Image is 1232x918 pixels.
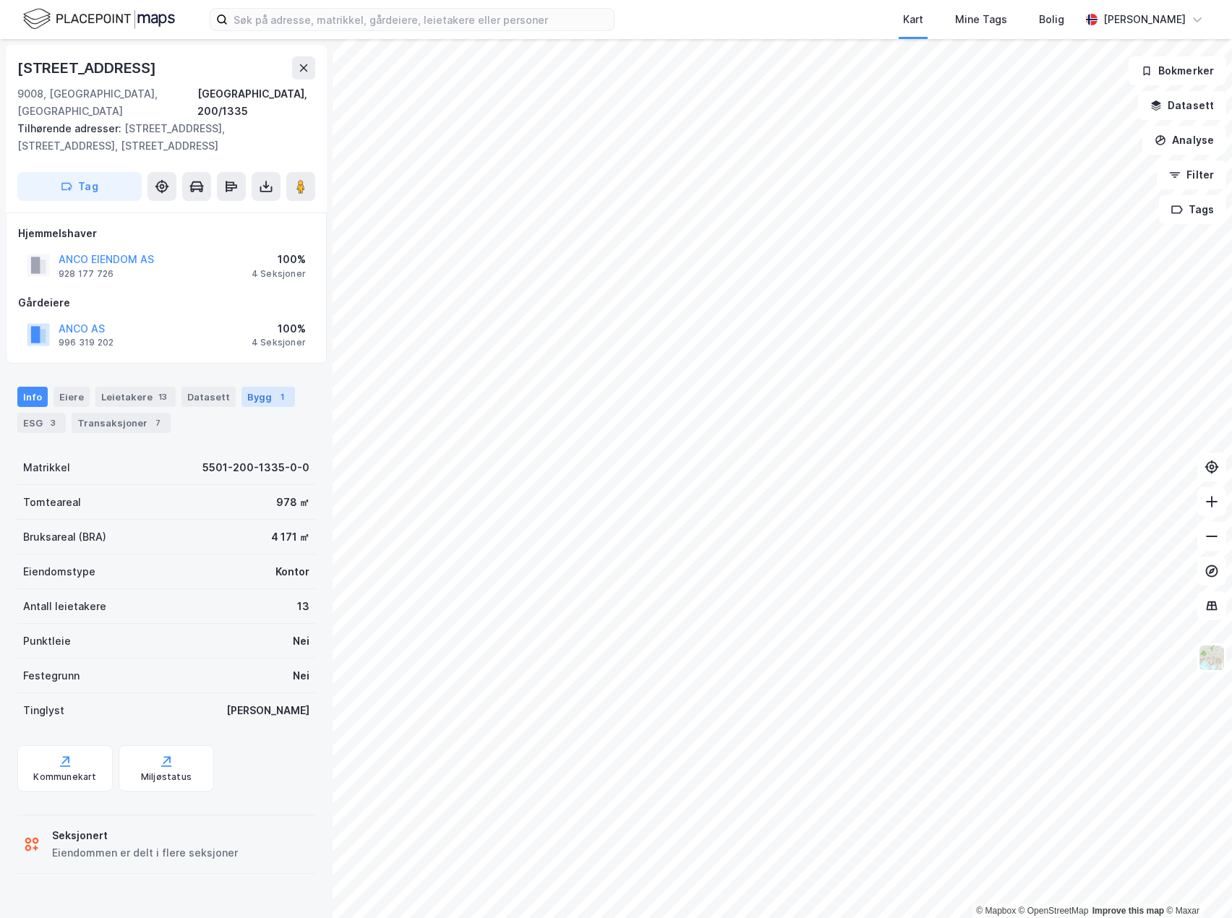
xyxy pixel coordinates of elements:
a: Mapbox [976,906,1016,916]
div: Kart [903,11,923,28]
div: 9008, [GEOGRAPHIC_DATA], [GEOGRAPHIC_DATA] [17,85,197,120]
a: OpenStreetMap [1019,906,1089,916]
iframe: Chat Widget [1160,849,1232,918]
div: Transaksjoner [72,413,171,433]
img: Z [1198,644,1225,672]
div: Punktleie [23,632,71,650]
div: Tomteareal [23,494,81,511]
div: 13 [297,598,309,615]
div: 4 Seksjoner [252,268,306,280]
div: Seksjonert [52,827,238,844]
span: Tilhørende adresser: [17,122,124,134]
div: Gårdeiere [18,294,315,312]
button: Tag [17,172,142,201]
div: 13 [155,390,170,404]
div: Nei [293,667,309,685]
div: 996 319 202 [59,337,114,348]
div: [PERSON_NAME] [226,702,309,719]
div: Antall leietakere [23,598,106,615]
div: Mine Tags [955,11,1007,28]
div: Matrikkel [23,459,70,476]
div: Tinglyst [23,702,64,719]
div: Kommunekart [33,771,96,783]
div: Datasett [181,387,236,407]
div: 1 [275,390,289,404]
button: Filter [1157,160,1226,189]
div: 978 ㎡ [276,494,309,511]
div: 100% [252,251,306,268]
a: Improve this map [1092,906,1164,916]
div: Kontor [275,563,309,580]
div: Leietakere [95,387,176,407]
div: 928 177 726 [59,268,114,280]
div: Eiendommen er delt i flere seksjoner [52,844,238,862]
div: ESG [17,413,66,433]
input: Søk på adresse, matrikkel, gårdeiere, leietakere eller personer [228,9,614,30]
div: Miljøstatus [141,771,192,783]
img: logo.f888ab2527a4732fd821a326f86c7f29.svg [23,7,175,32]
div: 5501-200-1335-0-0 [202,459,309,476]
div: Bolig [1039,11,1064,28]
div: Nei [293,632,309,650]
div: [STREET_ADDRESS] [17,56,159,80]
div: Festegrunn [23,667,80,685]
div: 100% [252,320,306,338]
button: Datasett [1138,91,1226,120]
div: Eiendomstype [23,563,95,580]
div: 7 [150,416,165,430]
div: Bruksareal (BRA) [23,528,106,546]
div: [STREET_ADDRESS], [STREET_ADDRESS], [STREET_ADDRESS] [17,120,304,155]
div: 4 Seksjoner [252,337,306,348]
div: Bygg [241,387,295,407]
div: [GEOGRAPHIC_DATA], 200/1335 [197,85,315,120]
div: Info [17,387,48,407]
button: Bokmerker [1129,56,1226,85]
div: Hjemmelshaver [18,225,315,242]
button: Tags [1159,195,1226,224]
button: Analyse [1142,126,1226,155]
div: Eiere [54,387,90,407]
div: 3 [46,416,60,430]
div: Kontrollprogram for chat [1160,849,1232,918]
div: 4 171 ㎡ [271,528,309,546]
div: [PERSON_NAME] [1103,11,1186,28]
